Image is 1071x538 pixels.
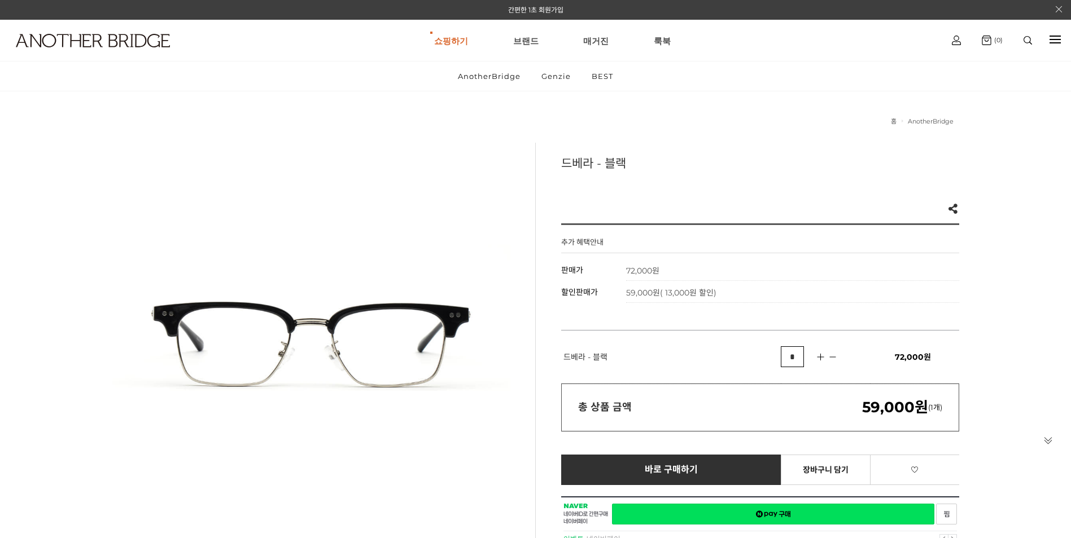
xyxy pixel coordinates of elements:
[645,465,698,475] span: 바로 구매하기
[1024,36,1032,45] img: search
[561,236,604,253] h4: 추가 혜택안내
[583,20,609,61] a: 매거진
[862,403,942,412] span: (1개)
[561,330,781,383] td: 드베라 - 블랙
[434,20,468,61] a: 쇼핑하기
[982,36,1003,45] a: (0)
[612,504,934,524] a: 새창
[936,504,957,524] a: 새창
[16,34,170,47] img: logo
[781,455,871,485] a: 장바구니 담기
[908,117,954,125] a: AnotherBridge
[626,266,659,276] strong: 72,000원
[654,20,671,61] a: 룩북
[508,6,563,14] a: 간편한 1초 회원가입
[561,287,598,297] span: 할인판매가
[561,154,959,171] h3: 드베라 - 블랙
[582,61,623,91] a: BEST
[982,36,991,45] img: cart
[660,288,716,298] span: ( 13,000원 할인)
[532,61,580,91] a: Genzie
[578,401,632,413] strong: 총 상품 금액
[626,288,716,298] span: 59,000원
[561,455,782,485] a: 바로 구매하기
[448,61,530,91] a: AnotherBridge
[561,265,583,275] span: 판매가
[891,117,897,125] a: 홈
[812,351,829,363] img: 수량증가
[952,36,961,45] img: cart
[862,398,928,416] em: 59,000원
[991,36,1003,44] span: (0)
[825,352,840,362] img: 수량감소
[513,20,539,61] a: 브랜드
[6,34,167,75] a: logo
[895,352,931,362] span: 72,000원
